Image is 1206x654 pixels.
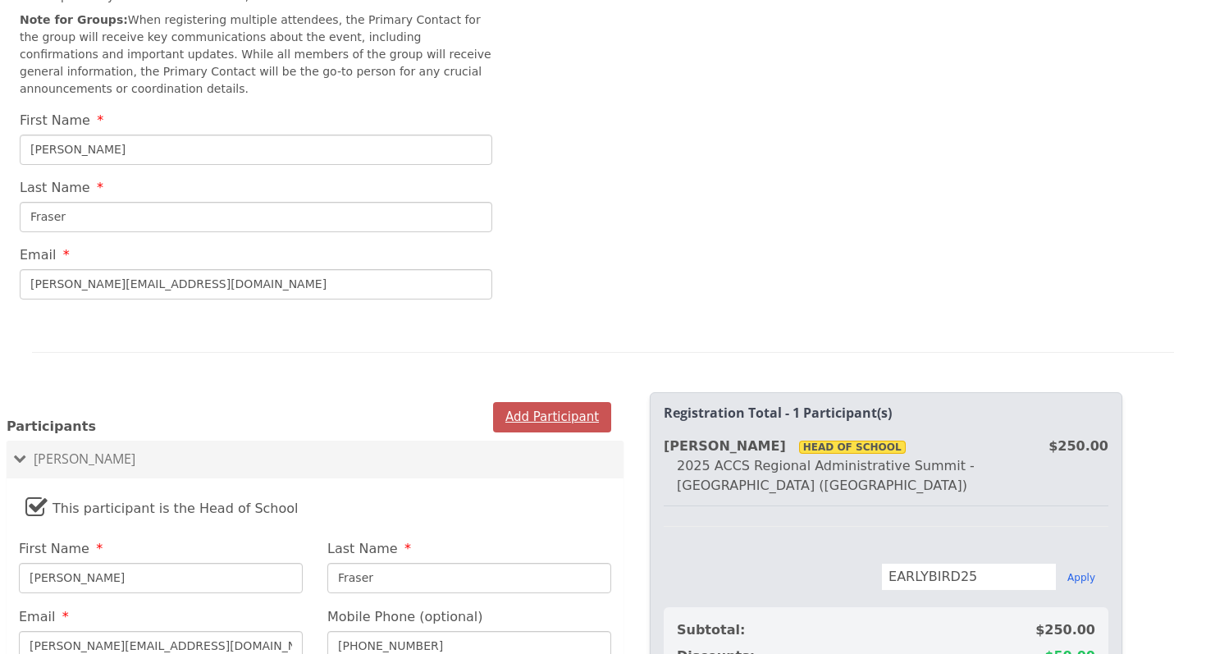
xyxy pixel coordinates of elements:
[19,609,55,624] span: Email
[799,441,906,454] span: Head Of School
[19,541,89,556] span: First Name
[34,450,135,468] span: [PERSON_NAME]
[664,406,1108,421] h2: Registration Total - 1 Participant(s)
[25,487,299,522] label: This participant is the Head of School
[493,402,611,432] button: Add Participant
[20,202,492,232] input: Last Name
[20,13,128,26] strong: Note for Groups:
[1035,620,1095,640] span: $250.00
[7,418,96,434] span: Participants
[20,247,56,263] span: Email
[664,456,1108,496] div: 2025 ACCS Regional Administrative Summit - [GEOGRAPHIC_DATA] ([GEOGRAPHIC_DATA])
[20,180,90,195] span: Last Name
[20,11,492,98] p: When registering multiple attendees, the Primary Contact for the group will receive key communica...
[1067,571,1095,584] button: Apply
[327,541,398,556] span: Last Name
[20,135,492,165] input: First Name
[327,609,483,624] span: Mobile Phone (optional)
[20,269,492,300] input: Email
[881,563,1057,591] input: Enter discount code
[664,438,906,454] strong: [PERSON_NAME]
[677,620,745,640] span: Subtotal:
[1048,437,1108,456] div: $250.00
[20,112,90,128] span: First Name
